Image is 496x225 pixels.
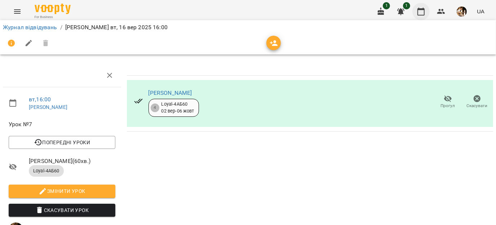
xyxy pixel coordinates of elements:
span: Змінити урок [14,187,110,195]
span: Loyal-4АБ60 [29,168,64,174]
nav: breadcrumb [3,23,493,32]
a: вт , 16:00 [29,96,51,103]
button: Попередні уроки [9,136,115,149]
span: Попередні уроки [14,138,110,147]
li: / [60,23,62,32]
span: Прогул [441,103,455,109]
p: [PERSON_NAME] вт, 16 вер 2025 16:00 [65,23,168,32]
a: [PERSON_NAME] [149,89,192,96]
span: [PERSON_NAME] ( 60 хв. ) [29,157,115,166]
div: Loyal-4АБ60 02 вер - 06 жовт [161,101,194,114]
span: Скасувати [467,103,488,109]
span: For Business [35,15,71,19]
span: UA [477,8,484,15]
img: Voopty Logo [35,4,71,14]
span: Скасувати Урок [14,206,110,215]
button: Прогул [433,92,462,112]
button: Змінити урок [9,185,115,198]
a: Журнал відвідувань [3,24,57,31]
button: Menu [9,3,26,20]
button: Скасувати Урок [9,204,115,217]
button: Скасувати [462,92,492,112]
div: 4 [151,103,159,112]
span: Урок №7 [9,120,115,129]
span: 1 [383,2,390,9]
span: 1 [403,2,410,9]
img: 0162ea527a5616b79ea1cf03ccdd73a5.jpg [457,6,467,17]
a: [PERSON_NAME] [29,104,67,110]
button: UA [474,5,487,18]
